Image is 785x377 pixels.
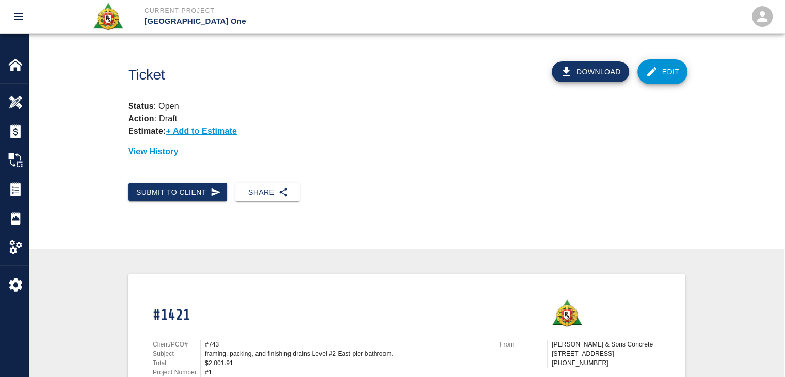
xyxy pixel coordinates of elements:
div: #1 [205,368,487,377]
strong: Status [128,102,154,111]
h1: #1421 [153,307,487,325]
div: $2,001.91 [205,358,487,368]
p: [STREET_ADDRESS] [552,349,661,358]
img: Roger & Sons Concrete [551,299,583,327]
p: Total [153,358,200,368]
a: Edit [637,59,688,84]
button: Download [552,61,629,82]
iframe: Chat Widget [733,327,785,377]
button: open drawer [6,4,31,29]
p: Current Project [145,6,448,15]
p: : Open [128,100,685,113]
p: [PERSON_NAME] & Sons Concrete [552,340,661,349]
p: [GEOGRAPHIC_DATA] One [145,15,448,27]
button: Submit to Client [128,183,227,202]
p: : Draft [128,114,177,123]
h1: Ticket [128,67,450,84]
p: Client/PCO# [153,340,200,349]
div: framing, packing, and finishing drains Level #2 East pier bathroom. [205,349,487,358]
img: Roger & Sons Concrete [92,2,124,31]
strong: Action [128,114,154,123]
p: [PHONE_NUMBER] [552,358,661,368]
p: + Add to Estimate [166,127,237,135]
p: View History [128,146,685,158]
p: From [500,340,547,349]
strong: Estimate: [128,127,166,135]
p: Project Number [153,368,200,377]
button: Share [235,183,300,202]
div: #743 [205,340,487,349]
p: Subject [153,349,200,358]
